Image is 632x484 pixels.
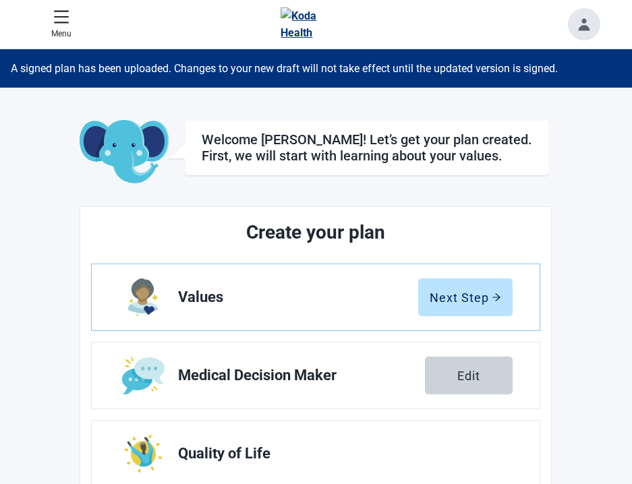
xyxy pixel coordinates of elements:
span: menu [53,9,69,25]
span: Values [178,289,418,305]
div: Edit [457,369,480,382]
p: Menu [51,28,71,40]
span: arrow-right [492,293,501,302]
span: Medical Decision Maker [178,367,425,384]
h2: Create your plan [142,218,490,247]
span: Quality of Life [178,446,502,462]
div: Welcome [PERSON_NAME]! Let’s get your plan created. First, we will start with learning about your... [202,131,532,164]
img: Koda Health [281,7,344,41]
a: Edit Medical Decision Maker section [92,342,540,409]
button: Close Menu [46,3,77,46]
a: Edit Values section [92,264,540,330]
button: Next Steparrow-right [418,278,513,316]
button: Toggle account menu [568,8,600,40]
img: Koda Elephant [80,120,168,185]
div: Next Step [430,291,501,304]
button: Edit [425,357,513,394]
